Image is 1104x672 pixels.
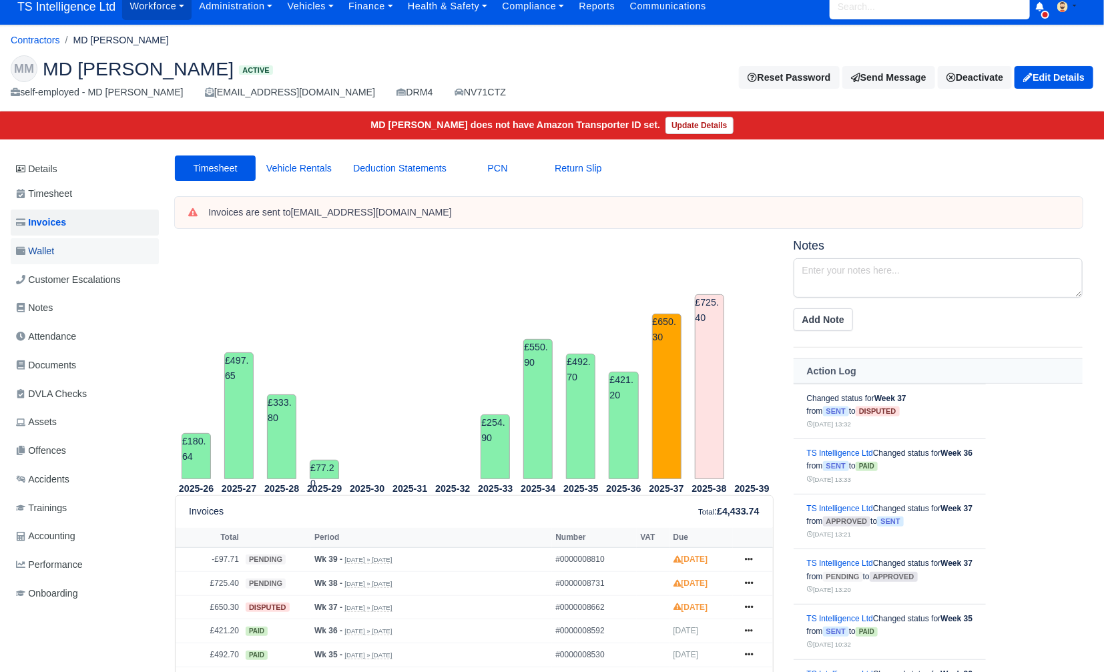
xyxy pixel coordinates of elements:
span: Invoices [16,215,66,230]
th: 2025-36 [602,480,645,496]
span: paid [246,651,268,660]
th: 2025-28 [260,480,303,496]
span: approved [823,517,871,527]
strong: [DATE] [673,555,708,564]
th: 2025-39 [731,480,774,496]
strong: Week 36 [940,448,973,458]
span: Trainings [16,500,67,516]
small: [DATE] 13:21 [807,531,851,538]
a: Wallet [11,238,159,264]
span: disputed [856,406,900,416]
span: Wallet [16,244,54,259]
td: #0000008530 [552,643,637,667]
small: [DATE] » [DATE] [344,580,392,588]
td: £254.90 [481,414,510,479]
th: VAT [637,528,669,548]
span: paid [246,627,268,636]
span: [DATE] [673,650,699,659]
a: Invoices [11,210,159,236]
span: Onboarding [16,586,78,601]
td: £492.70 [176,643,242,667]
span: MD [PERSON_NAME] [43,59,234,78]
a: TS Intelligence Ltd [807,504,873,513]
button: Reset Password [739,66,839,89]
a: Notes [11,295,159,321]
div: self-employed - MD [PERSON_NAME] [11,85,184,100]
span: sent [823,406,849,416]
span: pending [823,572,863,582]
a: Send Message [842,66,935,89]
th: Number [552,528,637,548]
a: Accounting [11,523,159,549]
td: £421.20 [176,619,242,643]
a: TS Intelligence Ltd [807,559,873,568]
td: £421.20 [609,372,638,479]
td: £492.70 [566,354,595,479]
td: £180.64 [182,433,211,479]
a: Accidents [11,466,159,492]
a: Customer Escalations [11,267,159,293]
strong: [DATE] [673,603,708,612]
small: [DATE] 10:32 [807,641,851,648]
th: 2025-34 [517,480,559,496]
h6: Invoices [189,506,224,517]
div: : [698,504,759,519]
span: Offences [16,443,66,458]
td: Changed status for from to [794,384,987,439]
th: Total [176,528,242,548]
a: NV71CTZ [455,85,507,100]
strong: £4,433.74 [717,506,759,517]
td: £550.90 [523,339,553,479]
a: PCN [457,155,538,182]
a: Timesheet [175,155,256,182]
a: Onboarding [11,581,159,607]
a: Performance [11,552,159,578]
span: sent [877,517,903,527]
a: Assets [11,409,159,435]
span: sent [823,461,849,471]
span: Accounting [16,529,75,544]
th: 2025-35 [559,480,602,496]
strong: [EMAIL_ADDRESS][DOMAIN_NAME] [291,207,452,218]
span: paid [856,627,878,637]
a: TS Intelligence Ltd [807,614,873,623]
td: £725.40 [695,294,724,479]
a: Timesheet [11,181,159,207]
a: Vehicle Rentals [256,155,342,182]
div: MD Riaz Mian [1,45,1103,111]
a: DVLA Checks [11,381,159,407]
a: Edit Details [1015,66,1093,89]
td: #0000008592 [552,619,637,643]
a: Documents [11,352,159,378]
th: 2025-33 [474,480,517,496]
td: Changed status for from to [794,549,987,605]
th: 2025-26 [175,480,218,496]
span: [DATE] [673,626,699,635]
small: [DATE] 13:20 [807,586,851,593]
a: Offences [11,438,159,464]
span: disputed [246,603,290,613]
strong: Week 37 [940,559,973,568]
td: -£97.71 [176,548,242,572]
a: Contractors [11,35,60,45]
span: Active [239,65,272,75]
td: #0000008810 [552,548,637,572]
td: Changed status for from to [794,604,987,659]
span: Attendance [16,329,76,344]
strong: [DATE] [673,579,708,588]
th: 2025-31 [388,480,431,496]
strong: Wk 37 - [314,603,342,612]
th: Action Log [794,359,1083,384]
h5: Notes [794,239,1083,253]
th: Due [670,528,733,548]
span: Accidents [16,472,69,487]
small: [DATE] » [DATE] [344,651,392,659]
small: [DATE] » [DATE] [344,627,392,635]
th: 2025-29 [303,480,346,496]
a: TS Intelligence Ltd [807,448,873,458]
td: #0000008662 [552,595,637,619]
a: Deactivate [938,66,1012,89]
th: 2025-30 [346,480,388,496]
th: 2025-38 [688,480,731,496]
